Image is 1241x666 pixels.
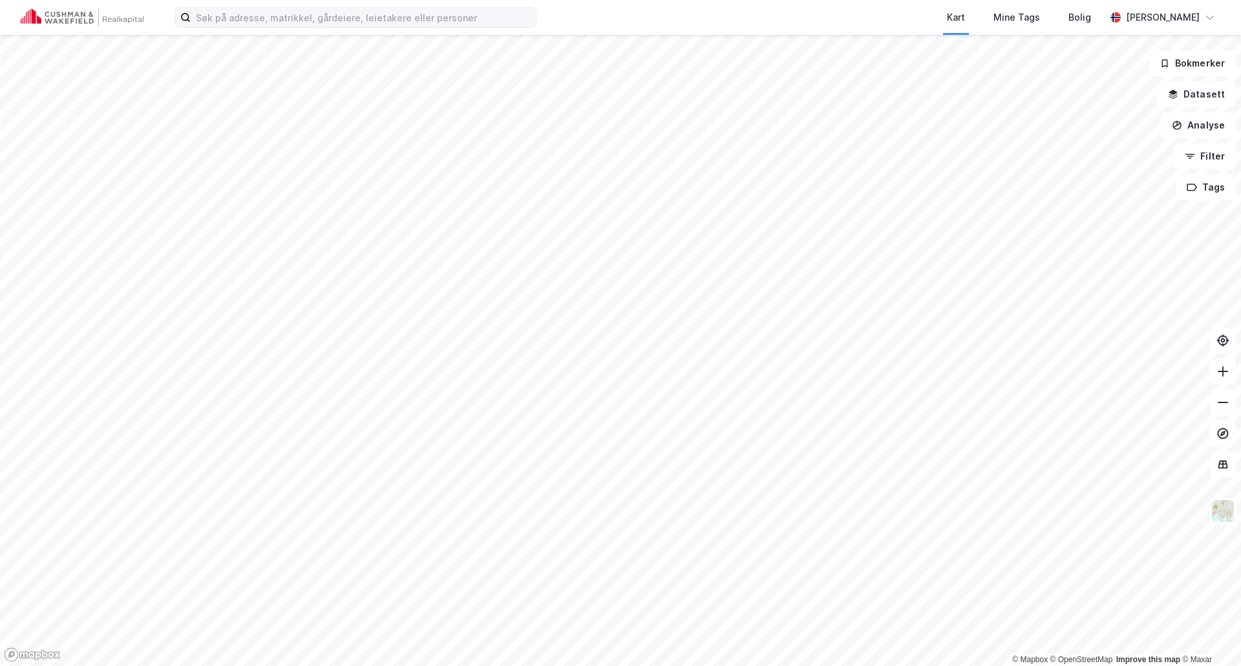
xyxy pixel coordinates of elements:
button: Analyse [1161,112,1236,138]
div: Kontrollprogram for chat [1176,604,1241,666]
button: Filter [1174,143,1236,169]
img: Z [1211,499,1235,523]
div: Mine Tags [993,10,1040,25]
a: Mapbox homepage [4,647,61,662]
a: OpenStreetMap [1050,655,1113,664]
div: Kart [947,10,965,25]
button: Tags [1176,174,1236,200]
button: Bokmerker [1149,50,1236,76]
img: cushman-wakefield-realkapital-logo.202ea83816669bd177139c58696a8fa1.svg [21,8,143,26]
div: Bolig [1068,10,1091,25]
button: Datasett [1157,81,1236,107]
iframe: Chat Widget [1176,604,1241,666]
a: Mapbox [1012,655,1048,664]
div: [PERSON_NAME] [1126,10,1200,25]
a: Improve this map [1116,655,1180,664]
input: Søk på adresse, matrikkel, gårdeiere, leietakere eller personer [191,8,536,27]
